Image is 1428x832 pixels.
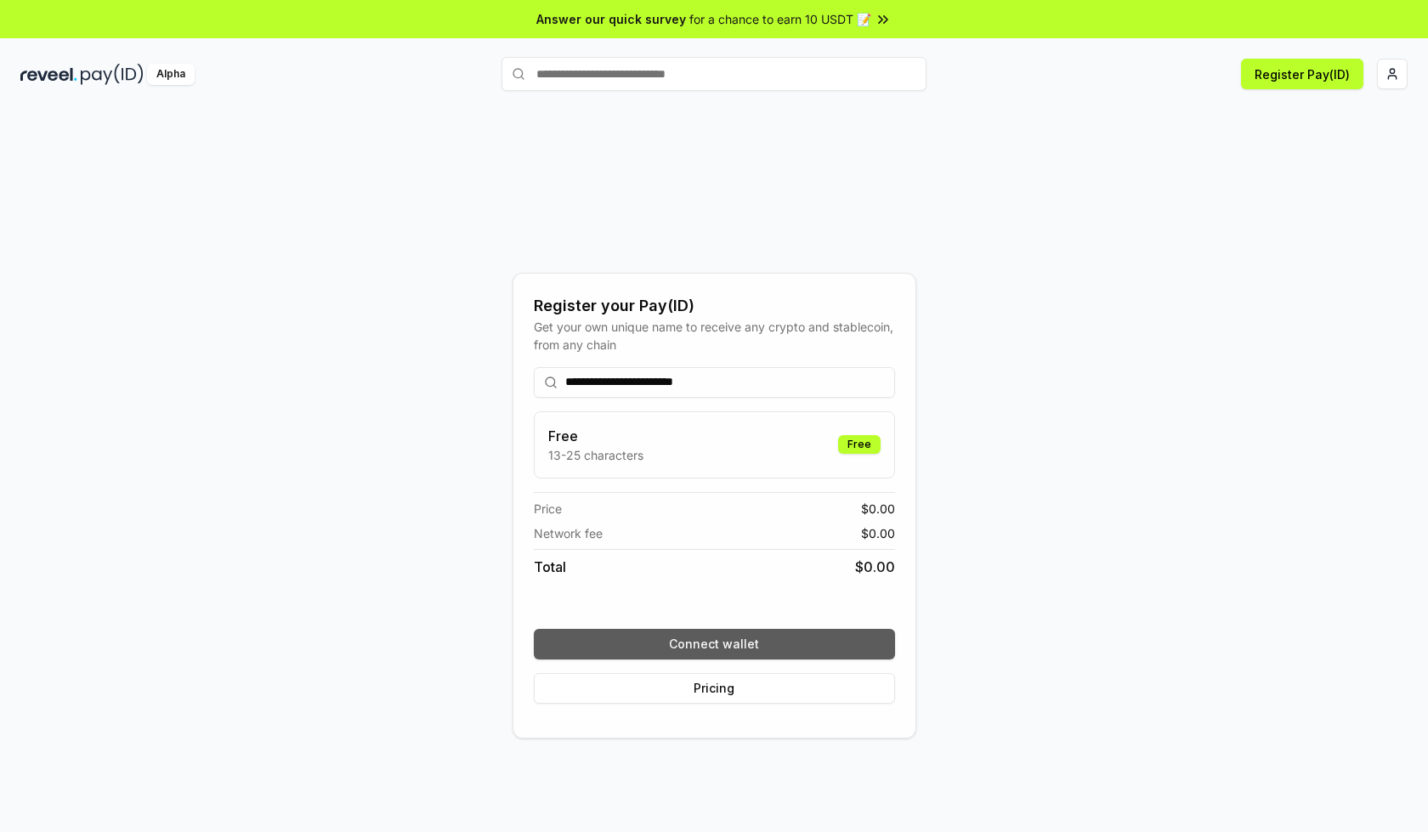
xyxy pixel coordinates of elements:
img: reveel_dark [20,64,77,85]
span: Network fee [534,524,603,542]
button: Register Pay(ID) [1241,59,1363,89]
div: Alpha [147,64,195,85]
span: Total [534,557,566,577]
p: 13-25 characters [548,446,643,464]
span: $ 0.00 [855,557,895,577]
h3: Free [548,426,643,446]
span: for a chance to earn 10 USDT 📝 [689,10,871,28]
div: Free [838,435,881,454]
span: Price [534,500,562,518]
span: Answer our quick survey [536,10,686,28]
div: Register your Pay(ID) [534,294,895,318]
span: $ 0.00 [861,524,895,542]
button: Pricing [534,673,895,704]
button: Connect wallet [534,629,895,659]
img: pay_id [81,64,144,85]
div: Get your own unique name to receive any crypto and stablecoin, from any chain [534,318,895,354]
span: $ 0.00 [861,500,895,518]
